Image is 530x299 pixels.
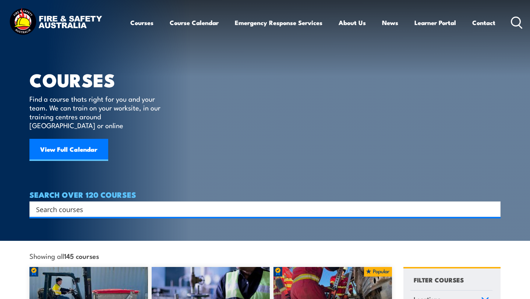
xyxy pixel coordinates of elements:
[130,13,153,32] a: Courses
[472,13,495,32] a: Contact
[29,190,501,198] h4: SEARCH OVER 120 COURSES
[414,13,456,32] a: Learner Portal
[235,13,322,32] a: Emergency Response Services
[339,13,366,32] a: About Us
[170,13,219,32] a: Course Calendar
[38,204,486,214] form: Search form
[488,204,498,214] button: Search magnifier button
[64,251,99,261] strong: 145 courses
[36,204,484,215] input: Search input
[29,139,108,161] a: View Full Calendar
[414,275,464,285] h4: FILTER COURSES
[382,13,398,32] a: News
[29,71,171,87] h1: COURSES
[29,252,99,260] span: Showing all
[29,94,164,130] p: Find a course thats right for you and your team. We can train on your worksite, in our training c...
